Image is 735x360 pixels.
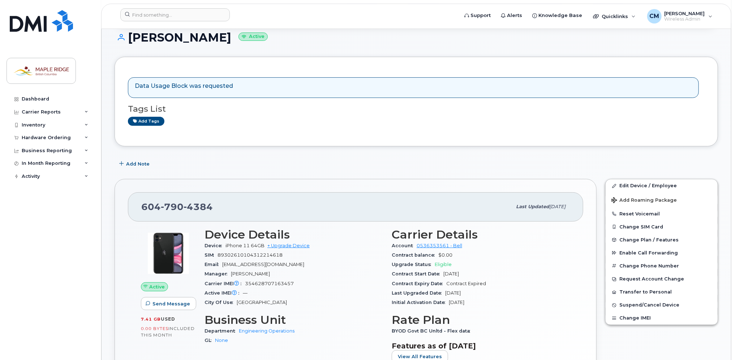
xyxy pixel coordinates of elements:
span: Email [205,262,222,267]
div: Quicklinks [588,9,641,23]
button: Reset Voicemail [606,207,718,220]
span: [DATE] [443,271,459,277]
span: Change Plan / Features [619,237,679,243]
span: Upgrade Status [392,262,435,267]
span: Carrier IMEI [205,281,245,286]
span: Eligible [435,262,452,267]
div: Colin Munialo [642,9,718,23]
span: CM [649,12,659,21]
span: Contract Expiry Date [392,281,446,286]
button: Enable Call Forwarding [606,247,718,260]
a: Knowledge Base [527,8,587,23]
span: Wireless Admin [665,16,705,22]
span: Enable Call Forwarding [619,250,678,256]
span: $0.00 [438,252,452,258]
span: Active [149,283,165,290]
span: Add Roaming Package [611,197,677,204]
span: 604 [141,201,213,212]
span: Suspend/Cancel Device [619,303,679,308]
span: 4384 [184,201,213,212]
span: Knowledge Base [538,12,582,19]
span: 790 [161,201,184,212]
span: iPhone 11 64GB [225,243,265,248]
span: [EMAIL_ADDRESS][DOMAIN_NAME] [222,262,304,267]
span: Alerts [507,12,522,19]
img: iPhone_11.jpg [147,232,190,275]
a: Support [459,8,496,23]
span: City Of Use [205,300,237,305]
button: Change IMEI [606,312,718,325]
span: [GEOGRAPHIC_DATA] [237,300,287,305]
h1: [PERSON_NAME] [115,31,718,44]
h3: Carrier Details [392,228,570,241]
span: Active IMEI [205,290,243,296]
span: 89302610104312214618 [218,252,283,258]
span: BYOD Govt BC Unltd - Flex data [392,328,474,334]
button: Change SIM Card [606,220,718,233]
span: 354628707163457 [245,281,294,286]
button: Change Plan / Features [606,233,718,247]
span: Department [205,328,239,334]
span: SIM [205,252,218,258]
span: Account [392,243,417,248]
small: Active [238,33,268,41]
button: Suspend/Cancel Device [606,299,718,312]
h3: Tags List [128,104,705,113]
button: Change Phone Number [606,260,718,273]
span: Quicklinks [602,13,628,19]
a: + Upgrade Device [267,243,310,248]
span: included this month [141,326,195,338]
span: Contract balance [392,252,438,258]
span: Last Upgraded Date [392,290,445,296]
span: Last updated [516,204,549,209]
span: Manager [205,271,231,277]
span: 0.00 Bytes [141,326,168,331]
a: Alerts [496,8,527,23]
span: Initial Activation Date [392,300,449,305]
span: Add Note [126,160,150,167]
span: [DATE] [549,204,566,209]
span: 7.41 GB [141,317,161,322]
h3: Device Details [205,228,383,241]
a: 0536353561 - Bell [417,243,462,248]
span: [PERSON_NAME] [665,10,705,16]
span: [DATE] [449,300,464,305]
button: Add Note [115,157,156,170]
span: Device [205,243,225,248]
span: Contract Expired [446,281,486,286]
a: Engineering Operations [239,328,295,334]
h3: Rate Plan [392,313,570,326]
span: Contract Start Date [392,271,443,277]
button: Request Account Change [606,273,718,286]
span: — [243,290,248,296]
span: [DATE] [445,290,461,296]
span: View All Features [398,353,442,360]
button: Transfer to Personal [606,286,718,299]
a: Add tags [128,117,164,126]
h3: Features as of [DATE] [392,342,570,350]
input: Find something... [120,8,230,21]
span: used [161,316,175,322]
h3: Business Unit [205,313,383,326]
p: Data Usage Block was requested [135,82,233,90]
span: [PERSON_NAME] [231,271,270,277]
a: None [215,338,228,343]
a: Edit Device / Employee [606,179,718,192]
span: Support [470,12,491,19]
button: Send Message [141,297,196,310]
span: Send Message [152,300,190,307]
span: GL [205,338,215,343]
button: Add Roaming Package [606,192,718,207]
